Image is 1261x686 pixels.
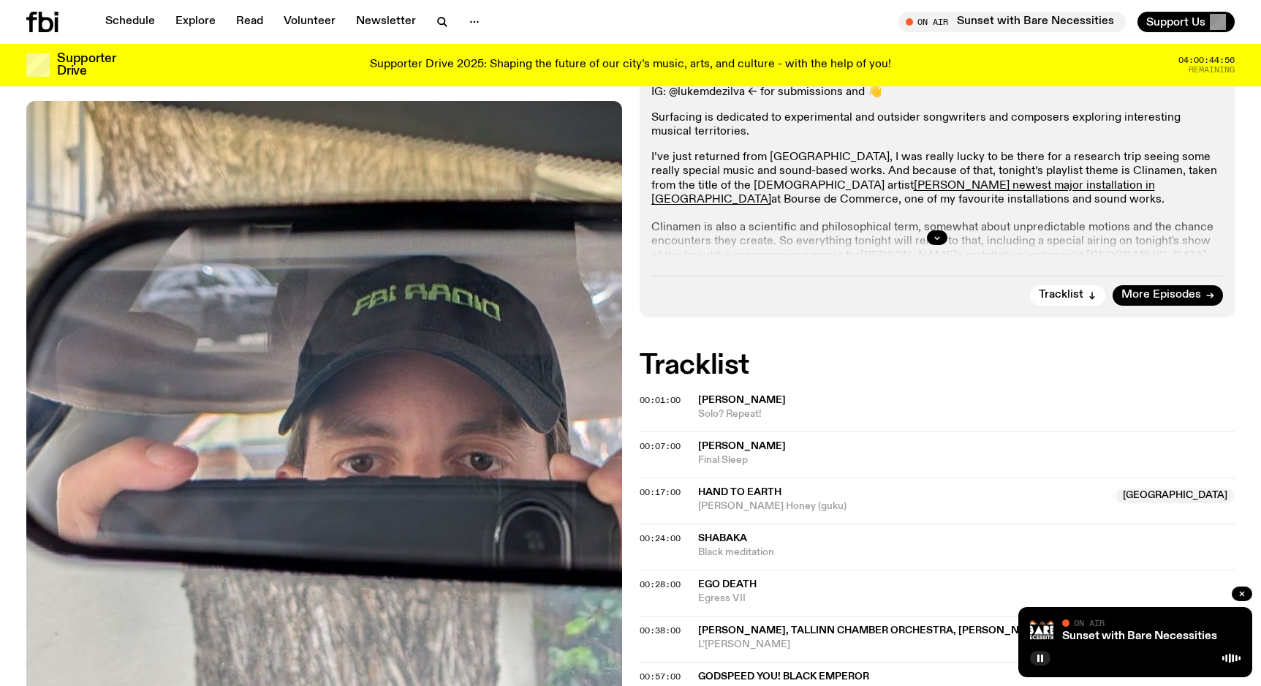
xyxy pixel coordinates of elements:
span: [PERSON_NAME] Honey (guku) [698,500,1107,513]
p: Supporter Drive 2025: Shaping the future of our city’s music, arts, and culture - with the help o... [370,59,891,72]
span: Support Us [1146,15,1205,29]
span: Tracklist [1039,290,1083,301]
button: On AirSunset with Bare Necessities [898,12,1126,32]
span: Remaining [1189,66,1235,74]
span: [PERSON_NAME], Tallinn Chamber Orchestra, [PERSON_NAME] & [PERSON_NAME] [698,625,1145,636]
p: I’ve just returned from [GEOGRAPHIC_DATA], I was really lucky to be there for a research trip see... [651,151,1224,291]
span: Ego Death [698,579,757,589]
span: 00:07:00 [640,440,681,452]
a: Volunteer [275,12,344,32]
span: Shabaka [698,533,747,543]
span: Godspeed You! Black Emperor [698,671,869,682]
p: Surfacing is dedicated to experimental and outsider songwriters and composers exploring interesti... [651,111,1224,139]
span: 00:17:00 [640,486,681,498]
img: Bare Necessities [1030,619,1053,642]
button: 00:17:00 [640,489,681,497]
a: [PERSON_NAME] newest major installation in [GEOGRAPHIC_DATA] [651,180,1155,206]
a: Sunset with Bare Necessities [1062,630,1217,642]
span: 00:24:00 [640,532,681,544]
span: 00:38:00 [640,625,681,636]
a: Explore [167,12,224,32]
span: [GEOGRAPHIC_DATA] [1116,489,1235,503]
span: Solo? Repeat! [698,407,1235,421]
span: 04:00:44:56 [1178,56,1235,64]
span: Black meditation [698,546,1235,559]
a: Schedule [96,12,164,32]
span: More Episodes [1121,290,1201,301]
span: Egress VII [698,592,1235,606]
button: 00:24:00 [640,535,681,543]
span: Hand to Earth [698,487,781,497]
span: 00:57:00 [640,671,681,682]
span: [PERSON_NAME] [698,441,786,451]
span: On Air [1074,618,1105,627]
span: [PERSON_NAME] [698,395,786,405]
span: 00:28:00 [640,578,681,590]
button: 00:01:00 [640,396,681,404]
a: Read [227,12,272,32]
button: 00:28:00 [640,581,681,589]
button: 00:38:00 [640,627,681,635]
h2: Tracklist [640,353,1235,379]
a: Newsletter [347,12,425,32]
button: 00:07:00 [640,442,681,451]
button: Tracklist [1030,285,1105,306]
span: 00:01:00 [640,394,681,406]
button: 00:57:00 [640,673,681,681]
a: More Episodes [1113,285,1223,306]
p: IG: @lukemdezilva <- for submissions and 👋 [651,86,1224,99]
button: Support Us [1137,12,1235,32]
span: L’[PERSON_NAME] [698,638,1235,652]
span: Final Sleep [698,453,1235,467]
h3: Supporter Drive [57,53,116,78]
